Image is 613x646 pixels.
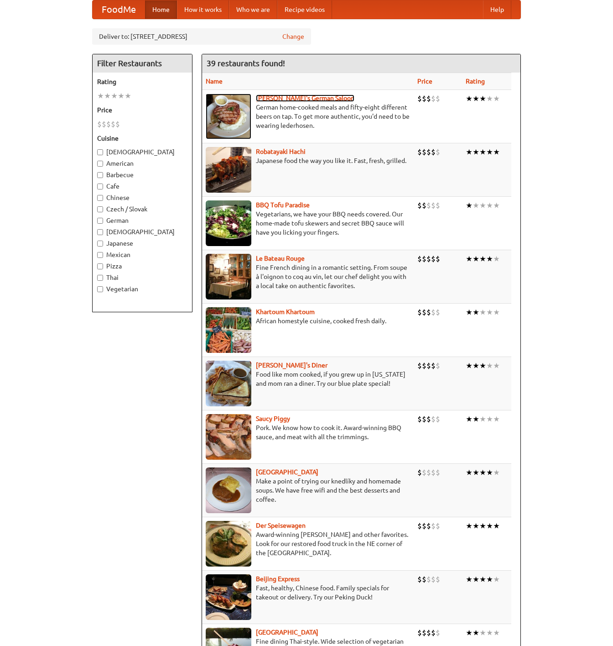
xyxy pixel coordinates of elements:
p: Japanese food the way you like it. Fast, fresh, grilled. [206,156,410,165]
li: ★ [466,307,473,317]
h5: Cuisine [97,134,187,143]
li: ★ [486,361,493,371]
li: $ [426,254,431,264]
li: ★ [479,521,486,531]
li: $ [431,521,436,531]
li: ★ [493,147,500,157]
li: ★ [466,467,473,478]
li: ★ [479,200,486,210]
p: Make a point of trying our knedlíky and homemade soups. We have free wifi and the best desserts a... [206,477,410,504]
li: ★ [97,91,104,101]
b: [PERSON_NAME]'s German Saloon [256,95,354,102]
li: $ [417,200,422,210]
li: $ [422,307,426,317]
li: $ [431,200,436,210]
a: Name [206,78,223,85]
p: Award-winning [PERSON_NAME] and other favorites. Look for our restored food truck in the NE corne... [206,530,410,557]
img: czechpoint.jpg [206,467,251,513]
li: $ [431,307,436,317]
li: $ [436,574,440,584]
label: Mexican [97,250,187,259]
a: [GEOGRAPHIC_DATA] [256,629,318,636]
li: ★ [493,307,500,317]
label: American [97,159,187,168]
li: ★ [486,521,493,531]
h5: Price [97,105,187,115]
input: [DEMOGRAPHIC_DATA] [97,149,103,155]
li: $ [426,147,431,157]
li: $ [436,521,440,531]
li: $ [422,521,426,531]
li: ★ [473,574,479,584]
li: $ [417,467,422,478]
li: $ [431,361,436,371]
img: speisewagen.jpg [206,521,251,567]
li: ★ [479,147,486,157]
li: $ [97,119,102,129]
div: Deliver to: [STREET_ADDRESS] [92,28,311,45]
li: ★ [473,94,479,104]
a: FoodMe [93,0,145,19]
li: ★ [479,94,486,104]
p: Fine French dining in a romantic setting. From soupe à l'oignon to coq au vin, let our chef delig... [206,263,410,290]
img: bateaurouge.jpg [206,254,251,299]
p: German home-cooked meals and fifty-eight different beers on tap. To get more authentic, you'd nee... [206,103,410,130]
a: BBQ Tofu Paradise [256,201,310,209]
input: Barbecue [97,172,103,178]
li: $ [426,574,431,584]
li: ★ [466,361,473,371]
li: $ [436,147,440,157]
input: German [97,218,103,224]
label: Thai [97,273,187,282]
li: ★ [473,521,479,531]
li: ★ [486,94,493,104]
li: ★ [479,467,486,478]
p: Fast, healthy, Chinese food. Family specials for takeout or delivery. Try our Peking Duck! [206,583,410,602]
input: Chinese [97,195,103,201]
label: German [97,216,187,225]
a: [GEOGRAPHIC_DATA] [256,468,318,476]
img: esthers.jpg [206,94,251,139]
input: Pizza [97,263,103,269]
li: $ [436,628,440,638]
input: Japanese [97,241,103,247]
li: ★ [486,414,493,424]
li: $ [436,200,440,210]
a: Khartoum Khartoum [256,308,315,315]
li: ★ [473,200,479,210]
li: $ [417,574,422,584]
li: $ [422,467,426,478]
li: ★ [473,254,479,264]
li: $ [417,521,422,531]
li: ★ [493,574,500,584]
a: Rating [466,78,485,85]
input: [DEMOGRAPHIC_DATA] [97,229,103,235]
li: $ [115,119,120,129]
a: Beijing Express [256,575,300,583]
li: $ [431,628,436,638]
label: Chinese [97,193,187,202]
a: Home [145,0,177,19]
li: $ [111,119,115,129]
li: ★ [493,200,500,210]
h4: Filter Restaurants [93,54,192,73]
li: $ [431,94,436,104]
li: ★ [125,91,131,101]
li: $ [426,200,431,210]
li: ★ [493,467,500,478]
a: Who we are [229,0,277,19]
li: $ [426,521,431,531]
li: $ [436,307,440,317]
li: $ [436,467,440,478]
li: ★ [111,91,118,101]
input: Vegetarian [97,286,103,292]
li: $ [422,574,426,584]
h5: Rating [97,77,187,86]
p: Pork. We know how to cook it. Award-winning BBQ sauce, and meat with all the trimmings. [206,423,410,441]
li: $ [417,307,422,317]
li: ★ [473,147,479,157]
li: ★ [473,361,479,371]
